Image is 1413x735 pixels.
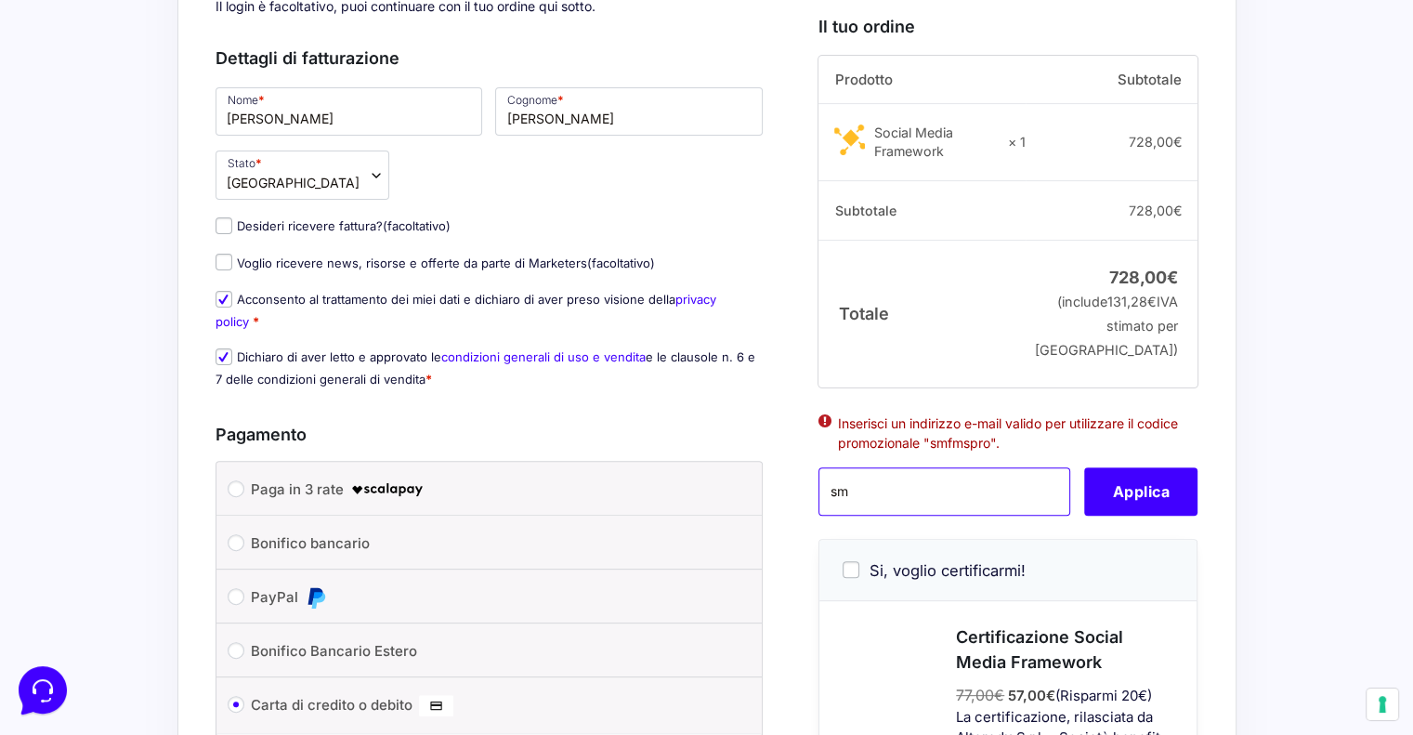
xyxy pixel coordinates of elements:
img: Carta di credito o debito [419,694,453,716]
th: Prodotto [818,56,1026,104]
a: condizioni generali di uso e vendita [441,349,646,364]
label: Bonifico bancario [251,530,722,558]
bdi: 728,00 [1128,134,1182,150]
button: Inizia una conversazione [30,160,342,197]
span: Trova una risposta [30,234,145,249]
input: Voglio ricevere news, risorse e offerte da parte di Marketers(facoltativo) [216,254,232,270]
h2: Ciao da Marketers 👋 [15,15,312,45]
small: (include IVA stimato per [GEOGRAPHIC_DATA]) [1035,295,1178,359]
img: scalapay-logo-black.png [350,479,425,501]
iframe: Customerly Messenger Launcher [15,663,71,718]
button: Applica [1084,468,1197,517]
p: Aiuto [286,590,313,607]
label: PayPal [251,584,722,611]
th: Subtotale [818,181,1026,241]
button: Home [15,564,129,607]
h3: Pagamento [216,422,764,447]
bdi: 728,00 [1128,203,1182,218]
span: 57,00 [1008,688,1055,705]
p: 1 g fa [315,104,342,121]
button: Messaggi [129,564,243,607]
p: Ciao 🙂 Se hai qualche domanda siamo qui per aiutarti! [78,126,304,145]
bdi: 728,00 [1109,268,1178,287]
h3: Dettagli di fatturazione [216,46,764,71]
p: Messaggi [161,590,211,607]
label: Acconsento al trattamento dei miei dati e dichiaro di aver preso visione della [216,292,716,328]
input: Cerca un articolo... [42,274,304,293]
label: Desideri ricevere fattura? [216,218,451,233]
p: Home [56,590,87,607]
strong: × 1 [1008,133,1026,151]
span: Certificazione Social Media Framework [956,628,1123,673]
label: Paga in 3 rate [251,476,722,504]
a: Apri Centro Assistenza [198,234,342,249]
span: 77,00 [956,687,1004,705]
span: € [1167,268,1178,287]
th: Subtotale [1026,56,1198,104]
span: € [1172,203,1182,218]
button: Le tue preferenze relative al consenso per le tecnologie di tracciamento [1367,689,1398,720]
img: PayPal [305,586,327,609]
a: [DEMOGRAPHIC_DATA] tutto [165,74,342,89]
th: Totale [818,241,1026,387]
label: Carta di credito o debito [251,691,722,719]
img: Social Media Framework [834,125,865,156]
input: Nome * [216,87,483,136]
div: Social Media Framework [874,124,995,161]
span: (facoltativo) [587,256,655,270]
input: Dichiaro di aver letto e approvato lecondizioni generali di uso e venditae le clausole n. 6 e 7 d... [216,348,232,365]
label: Dichiaro di aver letto e approvato le e le clausole n. 6 e 7 delle condizioni generali di vendita [216,349,755,386]
a: privacy policy [216,292,716,328]
input: Desideri ricevere fattura?(facoltativo) [216,217,232,234]
input: Coupon [818,468,1070,517]
span: Si, voglio certificarmi! [870,561,1026,580]
span: [PERSON_NAME] [78,104,304,123]
span: € [1147,295,1157,310]
span: Inizia una conversazione [121,171,274,186]
span: Italia [227,173,360,192]
li: Inserisci un indirizzo e-mail valido per utilizzare il codice promozionale "smfmspro". [838,413,1178,453]
img: dark [30,106,67,143]
h3: Il tuo ordine [818,14,1197,39]
span: (facoltativo) [383,218,451,233]
span: € [1046,688,1055,705]
label: Bonifico Bancario Estero [251,637,722,665]
a: [PERSON_NAME]Ciao 🙂 Se hai qualche domanda siamo qui per aiutarti!1 g fa [22,97,349,152]
input: Si, voglio certificarmi! [843,562,859,579]
button: Aiuto [242,564,357,607]
input: Cognome * [495,87,763,136]
span: Stato [216,151,389,200]
label: Voglio ricevere news, risorse e offerte da parte di Marketers [216,256,655,270]
span: 131,28 [1107,295,1157,310]
span: Le tue conversazioni [30,74,158,89]
span: € [994,687,1004,705]
input: Acconsento al trattamento dei miei dati e dichiaro di aver preso visione dellaprivacy policy [216,291,232,308]
span: € [1172,134,1182,150]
